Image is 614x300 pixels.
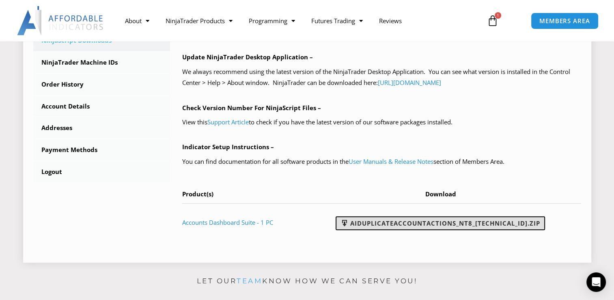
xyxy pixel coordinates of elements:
p: You can find documentation for all software products in the section of Members Area. [182,156,581,167]
b: Update NinjaTrader Desktop Application – [182,53,313,61]
a: Logout [33,161,170,183]
a: Accounts Dashboard Suite - 1 PC [182,218,273,226]
span: 1 [495,12,501,19]
span: Product(s) [182,190,213,198]
span: MEMBERS AREA [539,18,590,24]
a: Futures Trading [303,11,371,30]
b: Indicator Setup Instructions – [182,143,274,151]
a: [URL][DOMAIN_NAME] [378,78,441,87]
a: About [116,11,157,30]
a: NinjaTrader Machine IDs [33,52,170,73]
a: 1 [475,9,511,33]
a: MEMBERS AREA [531,13,599,29]
a: Account Details [33,96,170,117]
a: Order History [33,74,170,95]
a: team [237,277,262,285]
a: Support Article [207,118,249,126]
a: Programming [240,11,303,30]
a: Payment Methods [33,139,170,161]
b: Check Version Number For NinjaScript Files – [182,104,321,112]
p: We always recommend using the latest version of the NinjaTrader Desktop Application. You can see ... [182,66,581,89]
a: AIDuplicateAccountActions_NT8_[TECHNICAL_ID].zip [336,216,545,230]
a: Addresses [33,117,170,139]
div: Open Intercom Messenger [586,272,606,292]
p: View this to check if you have the latest version of our software packages installed. [182,117,581,128]
span: Download [425,190,456,198]
nav: Menu [116,11,479,30]
p: Let our know how we can serve you! [23,275,591,288]
a: Reviews [371,11,409,30]
a: NinjaTrader Products [157,11,240,30]
img: LogoAI | Affordable Indicators – NinjaTrader [17,6,104,35]
a: User Manuals & Release Notes [349,157,433,165]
